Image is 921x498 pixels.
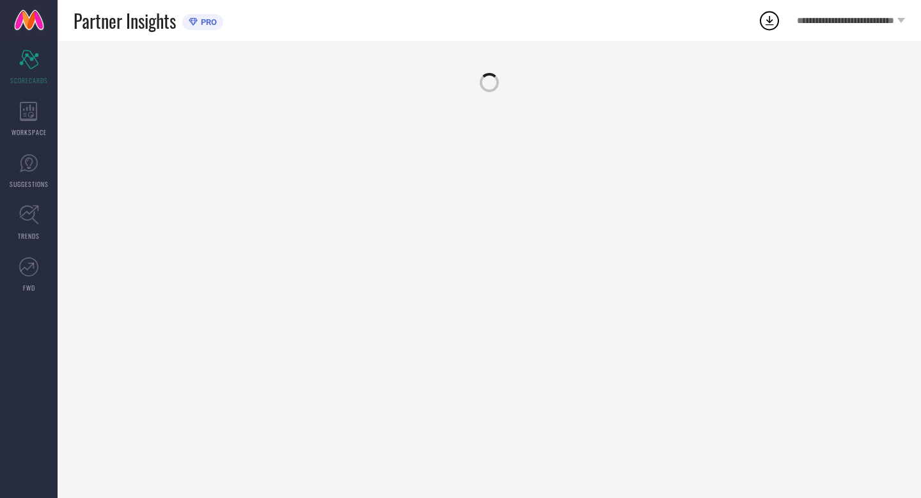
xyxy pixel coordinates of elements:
[23,283,35,293] span: FWD
[10,76,48,85] span: SCORECARDS
[198,17,217,27] span: PRO
[74,8,176,34] span: Partner Insights
[758,9,781,32] div: Open download list
[10,179,49,189] span: SUGGESTIONS
[12,127,47,137] span: WORKSPACE
[18,231,40,241] span: TRENDS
